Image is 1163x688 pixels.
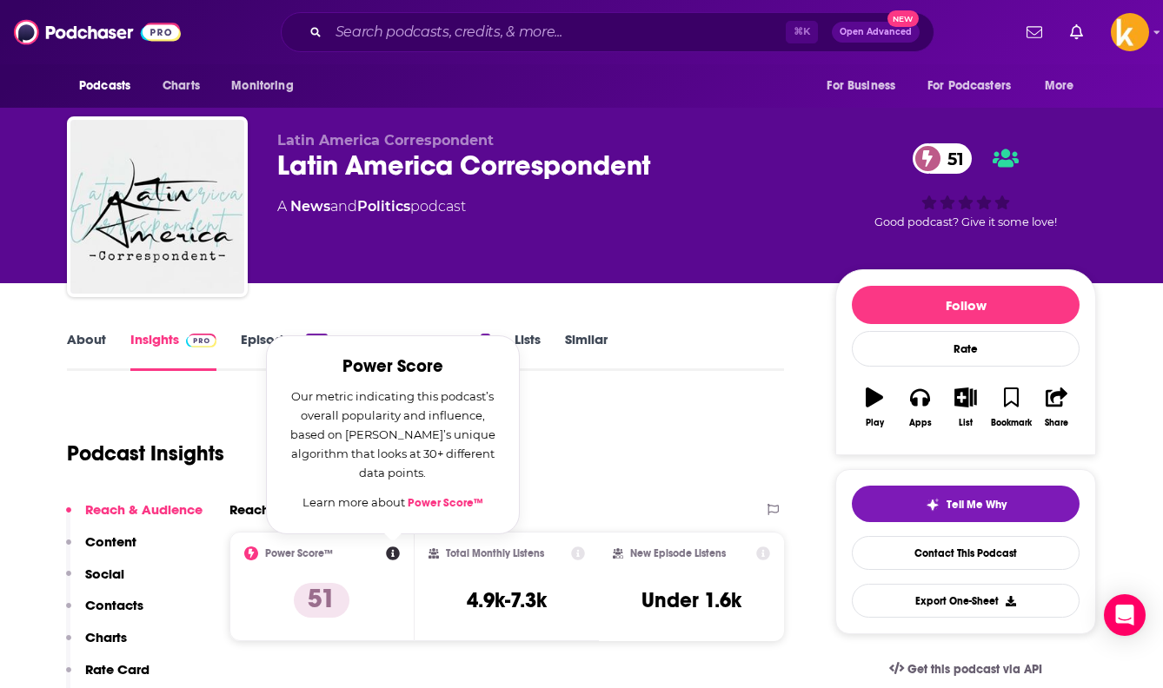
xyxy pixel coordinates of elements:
button: Apps [897,376,942,439]
div: A podcast [277,196,466,217]
img: tell me why sparkle [926,498,940,512]
a: 51 [913,143,973,174]
button: open menu [67,69,153,103]
h1: Podcast Insights [67,440,224,466]
p: Rate Card [85,661,150,678]
button: Reach & Audience [66,501,203,533]
a: Lists [515,331,541,371]
span: New [887,10,919,27]
button: Charts [66,629,127,661]
button: Show profile menu [1111,13,1149,51]
a: Charts [151,69,210,103]
a: About [67,331,106,371]
button: open menu [916,69,1036,103]
span: More [1045,74,1074,98]
h2: Power Score™ [265,547,333,559]
div: Play [866,418,884,428]
span: Monitoring [231,74,293,98]
a: Similar [565,331,608,371]
span: Podcasts [79,74,130,98]
div: Open Intercom Messenger [1104,594,1146,636]
a: Credits1 [427,331,489,371]
a: Episodes582 [241,331,328,371]
h2: New Episode Listens [630,547,726,559]
p: Contacts [85,597,143,613]
span: and [330,198,357,215]
span: For Podcasters [927,74,1011,98]
span: Tell Me Why [947,498,1007,512]
h3: Under 1.6k [641,587,741,613]
img: Latin America Correspondent [70,120,244,294]
p: 51 [294,583,349,618]
span: Charts [163,74,200,98]
span: Latin America Correspondent [277,132,494,149]
div: Apps [909,418,932,428]
a: Reviews [352,331,402,371]
h2: Total Monthly Listens [446,547,544,559]
div: 582 [306,334,328,346]
button: open menu [1033,69,1096,103]
a: News [290,198,330,215]
button: Share [1034,376,1080,439]
a: Show notifications dropdown [1020,17,1049,47]
button: Follow [852,286,1080,324]
img: User Profile [1111,13,1149,51]
div: Search podcasts, credits, & more... [281,12,934,52]
button: Open AdvancedNew [832,22,920,43]
button: Play [852,376,897,439]
h2: Power Score [288,357,498,376]
button: Export One-Sheet [852,584,1080,618]
p: Content [85,533,136,550]
img: Podchaser - Follow, Share and Rate Podcasts [14,16,181,49]
div: 1 [481,334,489,346]
span: Good podcast? Give it some love! [874,215,1057,228]
a: InsightsPodchaser Pro [130,331,216,371]
button: Social [66,566,124,598]
p: Learn more about [288,493,498,513]
img: Podchaser Pro [186,334,216,347]
button: Content [66,533,136,566]
button: Bookmark [988,376,1033,439]
h2: Reach [229,501,269,518]
span: Get this podcast via API [907,662,1042,677]
button: open menu [814,69,917,103]
p: Reach & Audience [85,501,203,518]
button: open menu [219,69,316,103]
button: tell me why sparkleTell Me Why [852,486,1080,522]
button: Contacts [66,597,143,629]
span: Open Advanced [840,28,912,36]
a: Contact This Podcast [852,536,1080,570]
span: 51 [930,143,973,174]
div: Rate [852,331,1080,367]
p: Charts [85,629,127,645]
input: Search podcasts, credits, & more... [329,18,786,46]
div: Share [1045,418,1068,428]
button: List [943,376,988,439]
span: Logged in as sshawan [1111,13,1149,51]
p: Our metric indicating this podcast’s overall popularity and influence, based on [PERSON_NAME]’s u... [288,387,498,482]
span: For Business [827,74,895,98]
p: Social [85,566,124,582]
a: Show notifications dropdown [1063,17,1090,47]
a: Politics [357,198,410,215]
span: ⌘ K [786,21,818,43]
div: List [959,418,973,428]
div: 51Good podcast? Give it some love! [835,132,1096,240]
h3: 4.9k-7.3k [467,587,547,613]
a: Power Score™ [408,496,483,510]
div: Bookmark [991,418,1032,428]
